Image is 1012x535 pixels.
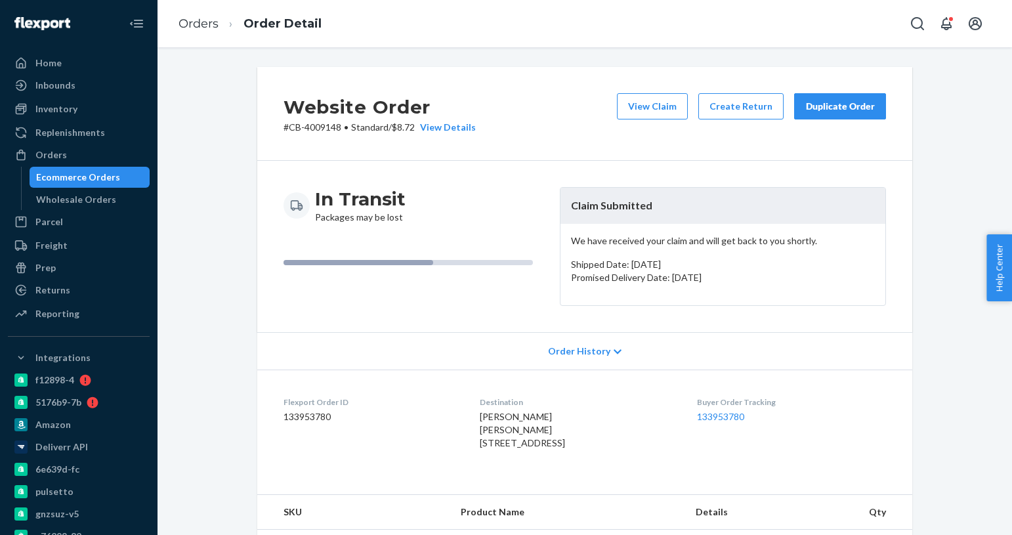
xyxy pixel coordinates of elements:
th: Qty [830,495,912,530]
a: Home [8,53,150,74]
dt: Flexport Order ID [284,396,459,408]
a: Reporting [8,303,150,324]
div: Inventory [35,102,77,116]
div: Wholesale Orders [36,193,116,206]
a: Wholesale Orders [30,189,150,210]
span: [PERSON_NAME] [PERSON_NAME] [STREET_ADDRESS] [480,411,565,448]
a: 133953780 [697,411,744,422]
ol: breadcrumbs [168,5,332,43]
button: Open account menu [962,11,988,37]
img: Flexport logo [14,17,70,30]
div: Packages may be lost [315,187,406,224]
a: Orders [8,144,150,165]
a: Inbounds [8,75,150,96]
a: Parcel [8,211,150,232]
dt: Buyer Order Tracking [697,396,886,408]
button: Help Center [986,234,1012,301]
a: Ecommerce Orders [30,167,150,188]
div: Freight [35,239,68,252]
button: Open Search Box [904,11,931,37]
a: pulsetto [8,481,150,502]
div: Home [35,56,62,70]
a: Deliverr API [8,437,150,458]
button: Duplicate Order [794,93,886,119]
a: Inventory [8,98,150,119]
p: We have received your claim and will get back to you shortly. [571,234,875,247]
a: Amazon [8,414,150,435]
div: Inbounds [35,79,75,92]
a: f12898-4 [8,370,150,391]
div: Replenishments [35,126,105,139]
a: 5176b9-7b [8,392,150,413]
div: Reporting [35,307,79,320]
button: View Claim [617,93,688,119]
button: Integrations [8,347,150,368]
div: 6e639d-fc [35,463,79,476]
div: Integrations [35,351,91,364]
dd: 133953780 [284,410,459,423]
a: Replenishments [8,122,150,143]
button: View Details [415,121,476,134]
a: Order Detail [243,16,322,31]
a: Returns [8,280,150,301]
button: Open notifications [933,11,959,37]
div: Duplicate Order [805,100,875,113]
div: Returns [35,284,70,297]
span: Standard [351,121,389,133]
span: • [344,121,348,133]
a: Freight [8,235,150,256]
div: Parcel [35,215,63,228]
a: Orders [179,16,219,31]
a: 6e639d-fc [8,459,150,480]
button: Close Navigation [123,11,150,37]
span: Order History [548,345,610,358]
p: # CB-4009148 / $8.72 [284,121,476,134]
dt: Destination [480,396,675,408]
div: gnzsuz-v5 [35,507,79,521]
header: Claim Submitted [560,188,885,224]
th: SKU [257,495,450,530]
h3: In Transit [315,187,406,211]
div: 5176b9-7b [35,396,81,409]
th: Details [685,495,830,530]
div: Orders [35,148,67,161]
p: Promised Delivery Date: [DATE] [571,271,875,284]
th: Product Name [450,495,685,530]
div: Deliverr API [35,440,88,454]
div: f12898-4 [35,374,74,387]
button: Create Return [698,93,784,119]
a: gnzsuz-v5 [8,503,150,524]
div: pulsetto [35,485,74,498]
h2: Website Order [284,93,476,121]
p: Shipped Date: [DATE] [571,258,875,271]
a: Prep [8,257,150,278]
div: Ecommerce Orders [36,171,120,184]
div: Prep [35,261,56,274]
div: Amazon [35,418,71,431]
